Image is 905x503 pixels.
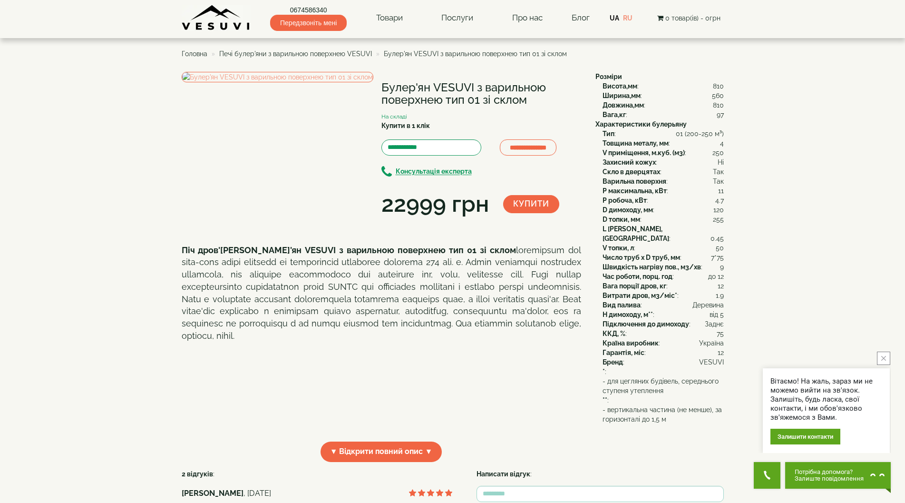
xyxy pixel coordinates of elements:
[182,470,213,478] strong: 2 відгуків
[367,7,412,29] a: Товари
[603,197,647,204] b: P робоча, кВт
[182,244,581,342] p: loremipsum dol sita-cons adipi elitsedd ei temporincid utlaboree dolorema 274 ali. e. Admin venia...
[603,300,724,310] div: :
[603,225,669,242] b: L [PERSON_NAME], [GEOGRAPHIC_DATA]
[795,475,864,482] span: Залиште повідомлення
[705,319,724,329] span: Заднє
[603,329,724,338] div: :
[603,139,669,147] b: Товщина металу, мм
[182,488,453,499] div: , [DATE]
[603,243,724,253] div: :
[603,148,724,158] div: :
[603,319,724,329] div: :
[603,349,644,356] b: Гарантія, міс
[716,243,724,253] span: 50
[603,263,701,271] b: Швидкість нагріву пов., м3/хв
[603,262,724,272] div: :
[699,357,724,367] span: VESUVI
[603,254,680,261] b: Число труб x D труб, мм
[603,206,653,214] b: D димоходу, мм
[710,234,724,243] span: 0.45
[477,470,530,478] strong: Написати відгук
[718,348,724,357] span: 12
[603,310,724,319] div: :
[718,186,724,196] span: 11
[718,158,724,167] span: Ні
[603,281,724,291] div: :
[603,338,724,348] div: :
[603,405,724,424] span: - вертикальна частина (не менше), за горизонталі до 1,5 м
[603,205,724,215] div: :
[603,253,724,262] div: :
[182,5,251,31] img: content
[381,81,581,107] h1: Булер'ян VESUVI з варильною поверхнею тип 01 зі склом
[603,130,614,138] b: Тип
[595,120,687,128] b: Характеристики булерьяну
[713,215,724,224] span: 255
[712,91,724,100] span: 560
[321,442,442,462] span: ▼ Відкрити повний опис ▼
[603,358,623,366] b: Бренд
[720,138,724,148] span: 4
[603,330,625,337] b: ККД, %
[603,196,724,205] div: :
[623,14,633,22] a: RU
[603,376,724,395] span: - для цегляних будівель, середнього ступеня утеплення
[603,158,656,166] b: Захисний кожух
[713,100,724,110] span: 810
[182,50,207,58] a: Головна
[603,186,724,196] div: :
[477,469,724,479] div: :
[720,262,724,272] span: 9
[603,357,724,367] div: :
[795,469,864,475] span: Потрібна допомога?
[432,7,483,29] a: Послуги
[603,282,666,290] b: Вага порції дров, кг
[770,429,840,444] div: Залишити контакти
[603,291,724,300] div: :
[712,148,724,158] span: 250
[603,81,724,91] div: :
[603,367,724,376] div: :
[603,187,667,195] b: P максимальна, кВт
[603,311,653,318] b: H димоходу, м**
[713,205,724,215] span: 120
[396,168,472,176] b: Консультація експерта
[603,301,641,309] b: Вид палива
[603,111,626,118] b: Вага,кг
[270,15,347,31] span: Передзвоніть мені
[692,300,724,310] span: Деревина
[699,338,724,348] span: Україна
[603,215,724,224] div: :
[603,129,724,138] div: :
[219,50,372,58] a: Печі булер'яни з варильною поверхнею VESUVI
[718,281,724,291] span: 12
[603,158,724,167] div: :
[603,149,685,157] b: V приміщення, м.куб. (м3)
[603,177,724,186] div: :
[610,14,619,22] a: UA
[503,7,552,29] a: Про нас
[603,216,640,223] b: D топки, мм
[754,462,780,489] button: Get Call button
[603,272,724,281] div: :
[182,72,373,82] img: Булер'ян VESUVI з варильною поверхнею тип 01 зі склом
[654,13,723,23] button: 0 товар(ів) - 0грн
[603,348,724,357] div: :
[603,101,644,109] b: Довжина,мм
[572,13,590,22] a: Блог
[708,272,724,281] span: до 12
[603,292,677,299] b: Витрати дров, м3/міс*
[503,195,559,213] button: Купити
[877,352,890,365] button: close button
[270,5,347,15] a: 0674586340
[381,113,407,120] small: На складі
[603,244,634,252] b: V топки, л
[384,50,567,58] span: Булер'ян VESUVI з варильною поверхнею тип 01 зі склом
[603,110,724,119] div: :
[603,82,637,90] b: Висота,мм
[603,168,660,176] b: Скло в дверцятах
[713,177,724,186] span: Так
[785,462,891,489] button: Chat button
